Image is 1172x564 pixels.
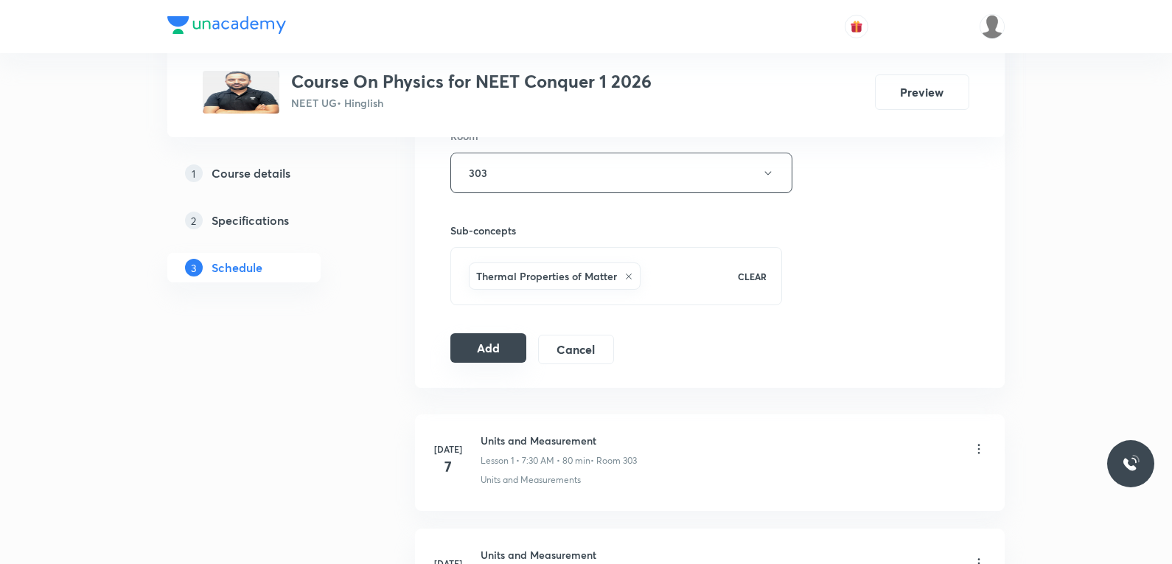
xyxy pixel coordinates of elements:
img: 9d4fe9aa8c1f4005b5bb72591f958c50.jpg [203,71,279,114]
h6: Units and Measurement [481,547,640,563]
h5: Schedule [212,259,262,276]
a: Company Logo [167,16,286,38]
img: Arvind Bhargav [980,14,1005,39]
h4: 7 [433,456,463,478]
p: • Room 303 [590,454,637,467]
button: Cancel [538,335,614,364]
h5: Specifications [212,212,289,229]
p: CLEAR [738,270,767,283]
p: NEET UG • Hinglish [291,95,652,111]
img: ttu [1122,455,1140,473]
button: avatar [845,15,868,38]
p: Units and Measurements [481,473,581,487]
p: Lesson 1 • 7:30 AM • 80 min [481,454,590,467]
h5: Course details [212,164,290,182]
h6: Units and Measurement [481,433,637,448]
img: avatar [850,20,863,33]
p: 2 [185,212,203,229]
h6: [DATE] [433,442,463,456]
p: 3 [185,259,203,276]
a: 1Course details [167,159,368,188]
p: 1 [185,164,203,182]
button: Preview [875,74,969,110]
h6: Sub-concepts [450,223,782,238]
h3: Course On Physics for NEET Conquer 1 2026 [291,71,652,92]
a: 2Specifications [167,206,368,235]
img: Company Logo [167,16,286,34]
button: Add [450,333,526,363]
button: 303 [450,153,792,193]
h6: Thermal Properties of Matter [476,268,617,284]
